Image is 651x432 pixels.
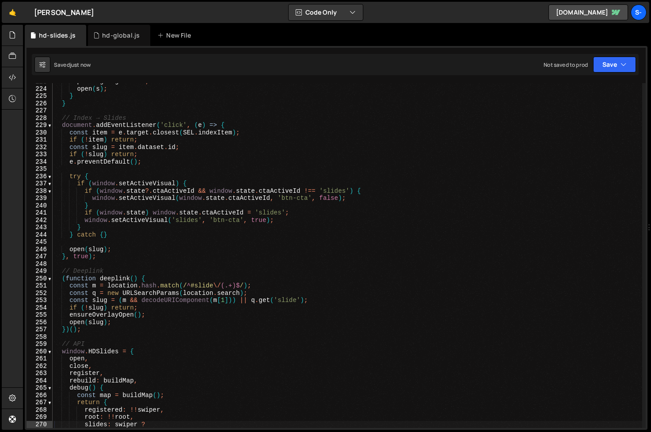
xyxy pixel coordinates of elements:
[27,326,53,333] div: 257
[27,363,53,370] div: 262
[2,2,23,23] a: 🤙
[27,246,53,253] div: 246
[34,7,94,18] div: [PERSON_NAME]
[27,238,53,246] div: 245
[27,333,53,341] div: 258
[27,151,53,158] div: 233
[27,202,53,210] div: 240
[27,187,53,195] div: 238
[544,61,588,69] div: Not saved to prod
[27,399,53,406] div: 267
[70,61,91,69] div: just now
[27,231,53,239] div: 244
[27,392,53,399] div: 266
[27,158,53,166] div: 234
[27,297,53,304] div: 253
[289,4,363,20] button: Code Only
[27,290,53,297] div: 252
[27,268,53,275] div: 249
[548,4,628,20] a: [DOMAIN_NAME]
[27,304,53,312] div: 254
[27,275,53,283] div: 250
[27,195,53,202] div: 239
[27,319,53,326] div: 256
[27,340,53,348] div: 259
[27,85,53,93] div: 224
[27,355,53,363] div: 261
[27,370,53,377] div: 263
[27,122,53,129] div: 229
[54,61,91,69] div: Saved
[27,377,53,385] div: 264
[27,115,53,122] div: 228
[27,92,53,100] div: 225
[27,165,53,173] div: 235
[27,129,53,137] div: 230
[27,384,53,392] div: 265
[27,100,53,107] div: 226
[27,406,53,414] div: 268
[27,282,53,290] div: 251
[593,57,636,73] button: Save
[27,253,53,260] div: 247
[27,144,53,151] div: 232
[27,173,53,180] div: 236
[27,209,53,217] div: 241
[39,31,76,40] div: hd-slides.js
[27,136,53,144] div: 231
[27,217,53,224] div: 242
[157,31,194,40] div: New File
[27,107,53,115] div: 227
[27,413,53,421] div: 269
[27,224,53,231] div: 243
[27,180,53,187] div: 237
[27,421,53,428] div: 270
[631,4,647,20] a: s-
[102,31,140,40] div: hd-global.js
[27,348,53,356] div: 260
[27,311,53,319] div: 255
[27,260,53,268] div: 248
